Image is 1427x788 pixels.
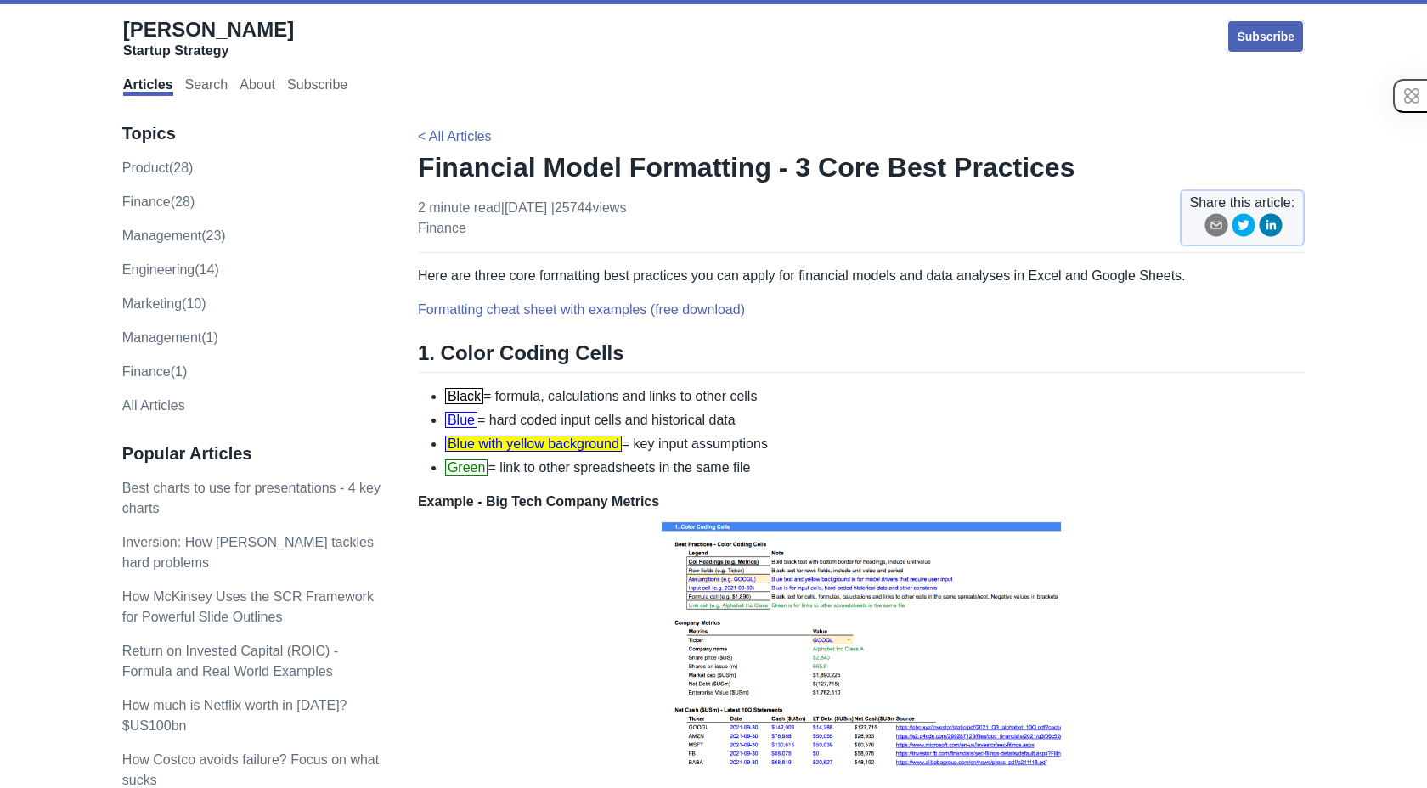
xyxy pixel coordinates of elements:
li: = key input assumptions [445,434,1305,454]
a: Articles [123,77,173,96]
a: All Articles [122,398,185,413]
button: linkedin [1259,213,1283,243]
a: Best charts to use for presentations - 4 key charts [122,481,381,515]
h3: Popular Articles [122,443,382,464]
li: = hard coded input cells and historical data [445,410,1305,431]
span: | 25744 views [551,200,627,215]
button: twitter [1232,213,1255,243]
a: How much is Netflix worth in [DATE]? $US100bn [122,698,347,733]
a: Formatting cheat sheet with examples (free download) [418,302,745,317]
a: Management(1) [122,330,218,345]
span: Share this article: [1190,193,1295,213]
span: Blue with yellow background [445,436,622,452]
span: Green [445,459,488,476]
a: How McKinsey Uses the SCR Framework for Powerful Slide Outlines [122,589,374,624]
strong: Example - Big Tech Company Metrics [418,494,659,509]
a: Inversion: How [PERSON_NAME] tackles hard problems [122,535,374,570]
a: engineering(14) [122,262,219,277]
a: finance [418,221,466,235]
p: 2 minute read | [DATE] [418,198,627,239]
a: Subscribe [1227,20,1305,53]
a: Finance(1) [122,364,187,379]
button: email [1204,213,1228,243]
a: < All Articles [418,129,492,144]
h1: Financial Model Formatting - 3 Core Best Practices [418,150,1305,184]
img: COLORCODE [657,512,1066,775]
a: product(28) [122,160,194,175]
a: Subscribe [287,77,347,96]
li: = formula, calculations and links to other cells [445,386,1305,407]
h2: 1. Color Coding Cells [418,341,1305,373]
a: About [240,77,275,96]
span: Blue [445,412,477,428]
a: management(23) [122,228,226,243]
div: Startup Strategy [123,42,294,59]
li: = link to other spreadsheets in the same file [445,458,1305,478]
a: Search [185,77,228,96]
a: [PERSON_NAME]Startup Strategy [123,17,294,59]
a: How Costco avoids failure? Focus on what sucks [122,752,379,787]
a: finance(28) [122,194,195,209]
a: Return on Invested Capital (ROIC) - Formula and Real World Examples [122,644,338,678]
h3: Topics [122,123,382,144]
p: Here are three core formatting best practices you can apply for financial models and data analyse... [418,266,1305,286]
span: Black [445,388,483,404]
a: marketing(10) [122,296,206,311]
span: [PERSON_NAME] [123,18,294,41]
